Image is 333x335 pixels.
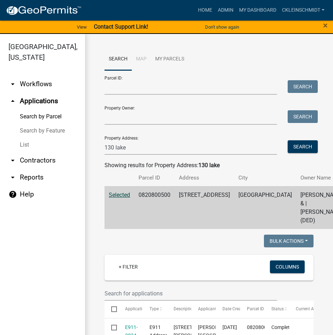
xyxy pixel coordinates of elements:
datatable-header-cell: Description [167,301,191,318]
a: Selected [109,192,130,198]
a: + Filter [113,260,143,273]
div: Showing results for Property Address: [105,161,314,170]
span: Type [149,306,159,311]
i: arrow_drop_down [9,173,17,182]
button: Close [323,21,328,30]
a: View [74,21,90,33]
button: Search [288,140,318,153]
span: Current Activity [296,306,325,311]
datatable-header-cell: Status [265,301,289,318]
span: Parcel ID [247,306,264,311]
datatable-header-cell: Parcel ID [240,301,265,318]
th: Parcel ID [134,170,175,186]
th: Address [175,170,234,186]
button: Search [288,80,318,93]
button: Search [288,110,318,123]
a: Home [195,4,215,17]
i: arrow_drop_down [9,80,17,88]
strong: Contact Support Link! [94,23,148,30]
a: Search [105,48,132,71]
span: Date Created [222,306,247,311]
span: × [323,20,328,30]
a: My Dashboard [236,4,279,17]
td: [GEOGRAPHIC_DATA] [234,186,296,229]
td: [STREET_ADDRESS] [175,186,234,229]
a: Admin [215,4,236,17]
datatable-header-cell: Select [105,301,118,318]
input: Search for applications [105,286,277,301]
span: Application Number [125,306,164,311]
span: Description [174,306,195,311]
button: Don't show again [202,21,242,33]
datatable-header-cell: Type [142,301,167,318]
i: help [9,190,17,199]
datatable-header-cell: Applicant [191,301,216,318]
span: 11/14/2024 [222,324,237,330]
button: Bulk Actions [264,235,314,247]
span: Completed [271,324,295,330]
i: arrow_drop_down [9,156,17,165]
datatable-header-cell: Application Number [118,301,142,318]
th: City [234,170,296,186]
span: 0820800500 [247,324,275,330]
button: Columns [270,260,305,273]
span: Applicant [198,306,216,311]
strong: 130 lake [198,162,220,169]
td: 0820800500 [134,186,175,229]
a: My Parcels [151,48,188,71]
datatable-header-cell: Date Created [216,301,240,318]
a: ckleinschmidt [279,4,327,17]
i: arrow_drop_up [9,97,17,105]
datatable-header-cell: Current Activity [289,301,314,318]
span: Status [271,306,284,311]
